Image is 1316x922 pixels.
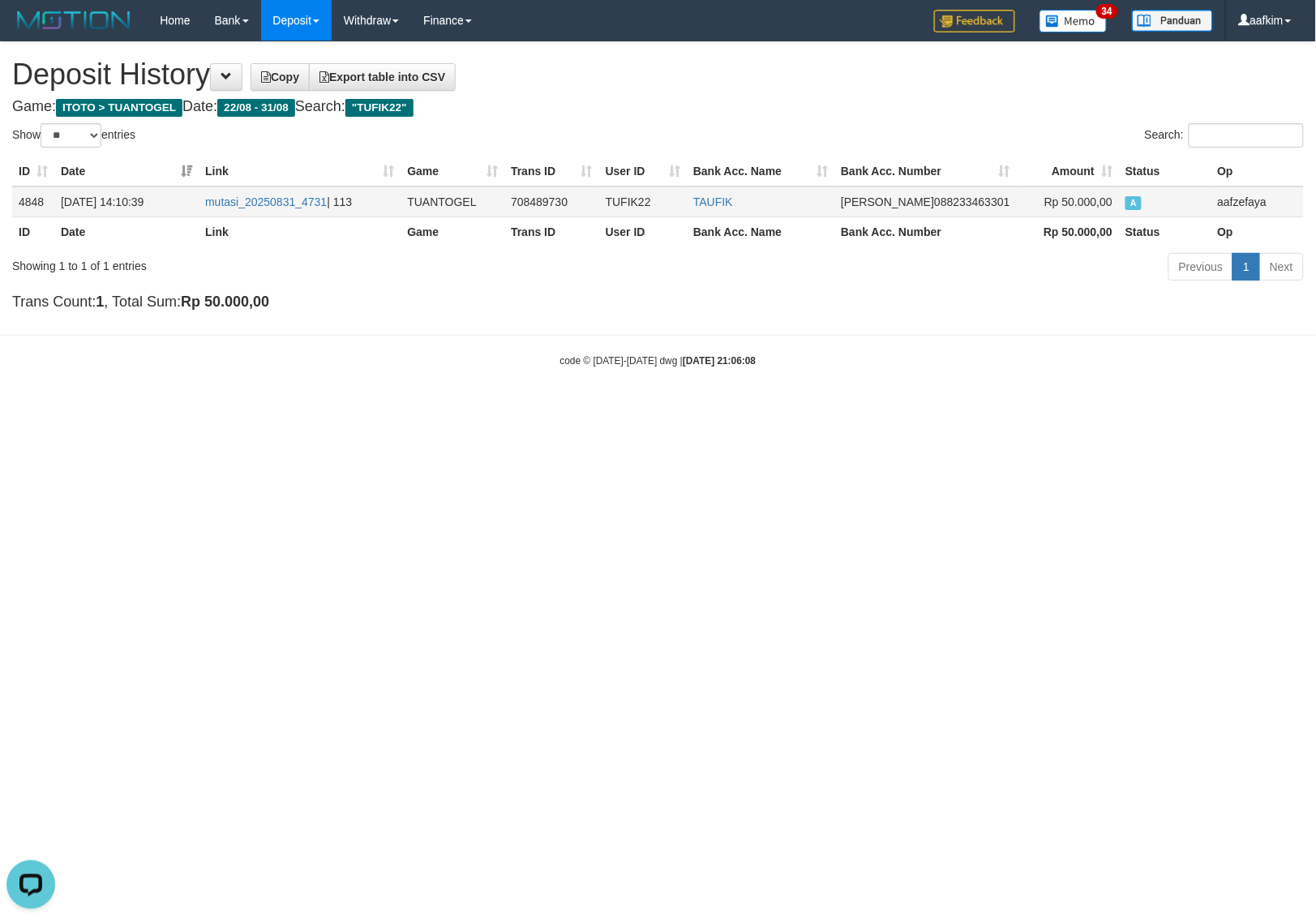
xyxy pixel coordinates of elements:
[1145,123,1304,148] label: Search:
[834,217,1017,247] th: Bank Acc. Number
[1119,217,1211,247] th: Status
[1211,187,1304,217] td: aafzefaya
[12,99,1304,115] h4: Game: Date: Search:
[1132,10,1213,32] img: panduan.png
[12,251,536,274] div: Showing 1 to 1 of 1 entries
[599,157,687,187] th: User ID: activate to sort column ascending
[1211,217,1304,247] th: Op
[56,99,182,117] span: ITOTO > TUANTOGEL
[205,195,327,208] a: mutasi_20250831_4731
[12,157,54,187] th: ID: activate to sort column ascending
[217,99,295,117] span: 22/08 - 31/08
[12,294,1304,311] h4: Trans Count: , Total Sum:
[1168,253,1233,281] a: Previous
[834,187,1017,217] td: 088233463301
[504,187,599,217] td: 708489730
[54,157,199,187] th: Date: activate to sort column ascending
[1096,4,1118,19] span: 34
[401,157,504,187] th: Game: activate to sort column ascending
[934,10,1015,32] img: Feedback.jpg
[12,123,135,148] label: Show entries
[841,195,934,208] span: [PERSON_NAME]
[560,355,757,367] small: code © [DATE]-[DATE] dwg |
[599,187,687,217] td: TUFIK22
[1189,123,1304,148] input: Search:
[1044,195,1112,208] span: Rp 50.000,00
[181,294,269,310] strong: Rp 50.000,00
[41,123,101,148] select: Showentries
[96,294,104,310] strong: 1
[54,187,199,217] td: [DATE] 14:10:39
[12,217,54,247] th: ID
[261,71,299,84] span: Copy
[1044,225,1112,238] strong: Rp 50.000,00
[319,71,445,84] span: Export table into CSV
[504,157,599,187] th: Trans ID: activate to sort column ascending
[401,187,504,217] td: TUANTOGEL
[54,217,199,247] th: Date
[251,63,310,91] a: Copy
[1125,196,1142,210] span: Approved
[12,58,1304,91] h1: Deposit History
[199,187,401,217] td: | 113
[599,217,687,247] th: User ID
[199,217,401,247] th: Link
[401,217,504,247] th: Game
[693,195,733,208] a: TAUFIK
[1119,157,1211,187] th: Status
[687,157,834,187] th: Bank Acc. Name: activate to sort column ascending
[345,99,414,117] span: "TUFIK22"
[504,217,599,247] th: Trans ID
[834,157,1017,187] th: Bank Acc. Number: activate to sort column ascending
[12,187,54,217] td: 4848
[683,355,756,367] strong: [DATE] 21:06:08
[199,157,401,187] th: Link: activate to sort column ascending
[1017,157,1119,187] th: Amount: activate to sort column ascending
[1040,10,1108,32] img: Button%20Memo.svg
[309,63,456,91] a: Export table into CSV
[687,217,834,247] th: Bank Acc. Name
[1232,253,1260,281] a: 1
[6,6,55,55] button: Open LiveChat chat widget
[1259,253,1304,281] a: Next
[12,8,135,32] img: MOTION_logo.png
[1211,157,1304,187] th: Op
